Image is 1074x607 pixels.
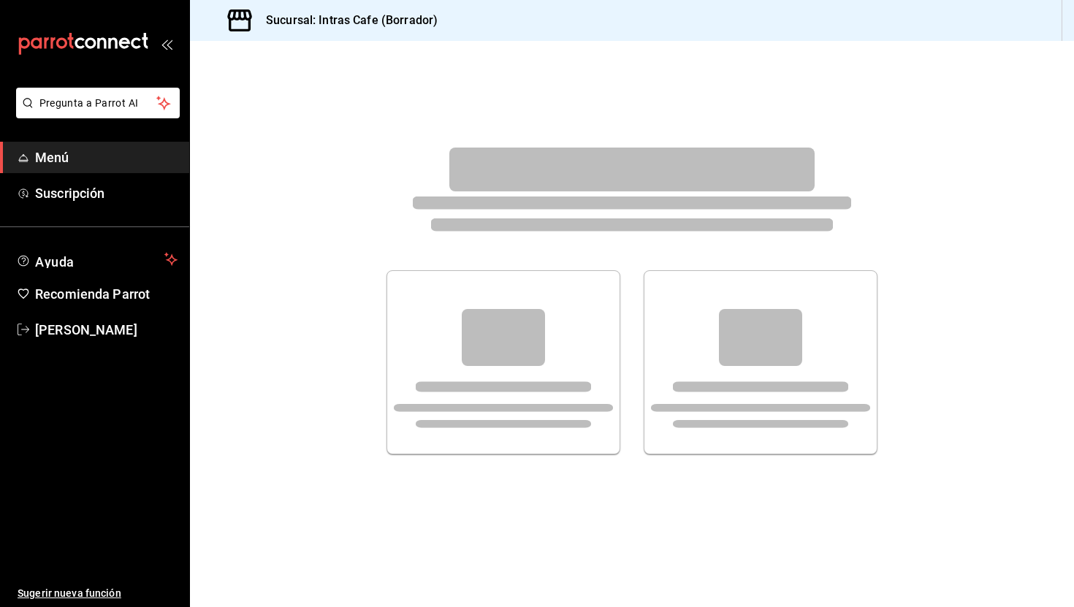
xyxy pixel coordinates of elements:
a: Pregunta a Parrot AI [10,106,180,121]
span: Recomienda Parrot [35,284,178,304]
span: Pregunta a Parrot AI [39,96,157,111]
button: open_drawer_menu [161,38,172,50]
span: [PERSON_NAME] [35,320,178,340]
button: Pregunta a Parrot AI [16,88,180,118]
span: Menú [35,148,178,167]
span: Ayuda [35,251,159,268]
span: Suscripción [35,183,178,203]
span: Sugerir nueva función [18,586,178,601]
h3: Sucursal: Intras Cafe (Borrador) [254,12,438,29]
